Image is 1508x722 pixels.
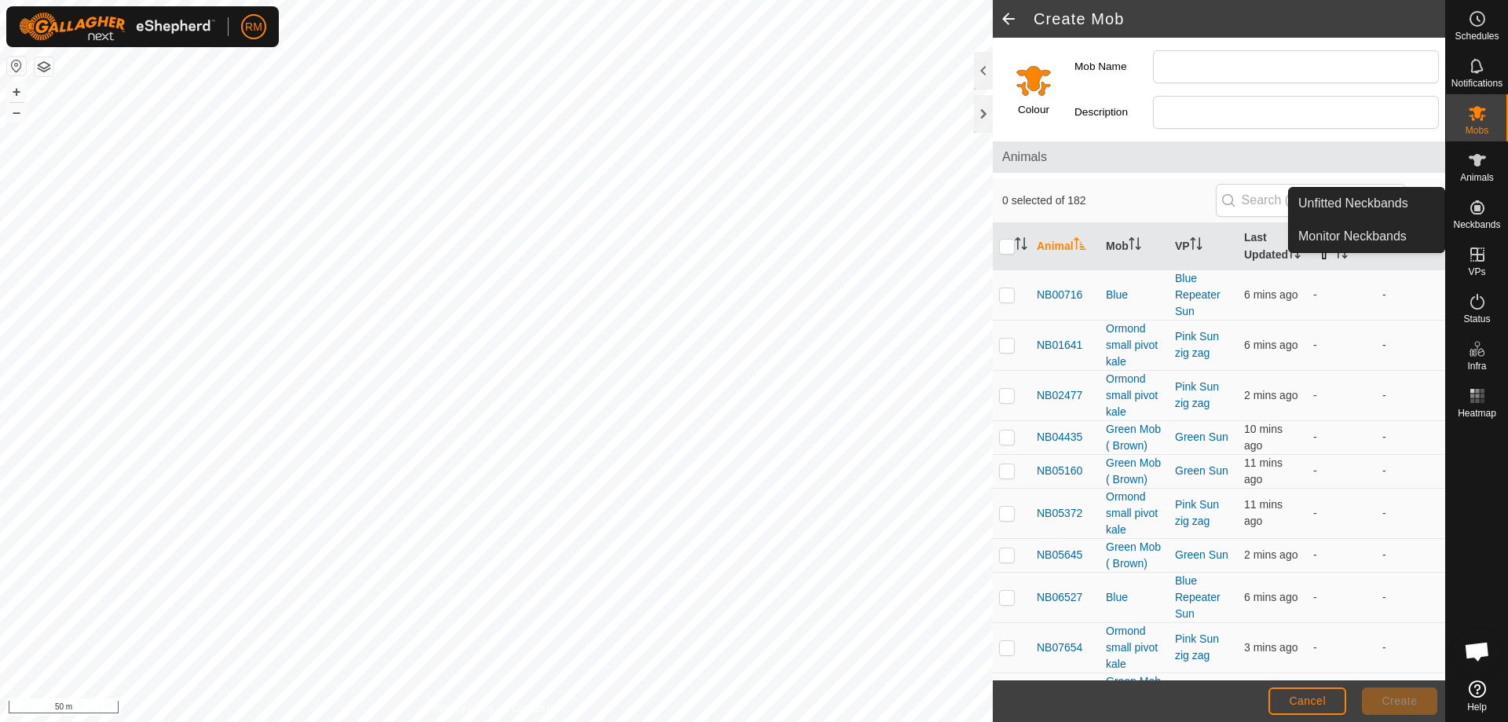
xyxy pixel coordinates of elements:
[1446,674,1508,718] a: Help
[1460,173,1494,182] span: Animals
[1468,267,1485,277] span: VPs
[1376,320,1445,370] td: -
[1307,572,1376,622] td: -
[1454,628,1501,675] div: Open chat
[1175,632,1219,662] a: Pink Sun zig zag
[1175,498,1219,527] a: Pink Sun zig zag
[1106,673,1162,706] div: Green Mob ( Brown)
[7,82,26,101] button: +
[1244,641,1298,654] span: 6 Oct 2025, 7:02 am
[1307,673,1376,706] td: -
[1175,574,1221,620] a: Blue Repeater Sun
[1376,488,1445,538] td: -
[1307,420,1376,454] td: -
[1106,421,1162,454] div: Green Mob ( Brown)
[1244,389,1298,401] span: 6 Oct 2025, 7:03 am
[1106,489,1162,538] div: Ormond small pivot kale
[1244,456,1283,486] span: 6 Oct 2025, 6:54 am
[512,702,558,716] a: Contact Us
[1037,640,1082,656] span: NB07654
[1289,188,1444,219] a: Unfitted Neckbands
[1037,429,1082,445] span: NB04435
[1307,370,1376,420] td: -
[7,103,26,122] button: –
[1458,409,1496,418] span: Heatmap
[1244,423,1283,452] span: 6 Oct 2025, 6:54 am
[1037,287,1082,303] span: NB00716
[1190,240,1202,252] p-sorticon: Activate to sort
[1216,184,1406,217] input: Search (S)
[1015,240,1027,252] p-sorticon: Activate to sort
[1244,339,1298,351] span: 6 Oct 2025, 6:59 am
[1106,371,1162,420] div: Ormond small pivot kale
[1376,673,1445,706] td: -
[1376,269,1445,320] td: -
[1307,622,1376,673] td: -
[1037,387,1082,404] span: NB02477
[245,19,262,35] span: RM
[1466,126,1488,135] span: Mobs
[35,57,53,76] button: Map Layers
[1030,223,1100,270] th: Animal
[1002,148,1436,167] span: Animals
[1467,702,1487,712] span: Help
[1034,9,1445,28] h2: Create Mob
[1037,337,1082,354] span: NB01641
[1106,455,1162,488] div: Green Mob ( Brown)
[1175,330,1219,359] a: Pink Sun zig zag
[1307,538,1376,572] td: -
[1467,361,1486,371] span: Infra
[7,57,26,75] button: Reset Map
[1074,50,1153,83] label: Mob Name
[1298,194,1408,213] span: Unfitted Neckbands
[1074,240,1086,252] p-sorticon: Activate to sort
[1175,380,1219,409] a: Pink Sun zig zag
[434,702,493,716] a: Privacy Policy
[1307,269,1376,320] td: -
[1074,96,1153,129] label: Description
[1238,223,1307,270] th: Last Updated
[1307,454,1376,488] td: -
[1298,227,1407,246] span: Monitor Neckbands
[1106,623,1162,673] div: Ormond small pivot kale
[1268,687,1346,715] button: Cancel
[1175,431,1228,443] a: Green Sun
[1376,622,1445,673] td: -
[1106,321,1162,370] div: Ormond small pivot kale
[1376,538,1445,572] td: -
[1244,548,1298,561] span: 6 Oct 2025, 7:03 am
[1376,572,1445,622] td: -
[1307,488,1376,538] td: -
[1106,539,1162,572] div: Green Mob ( Brown)
[1463,314,1490,324] span: Status
[1106,589,1162,606] div: Blue
[1244,498,1283,527] span: 6 Oct 2025, 6:54 am
[1376,420,1445,454] td: -
[1307,320,1376,370] td: -
[1289,221,1444,252] a: Monitor Neckbands
[1244,591,1298,603] span: 6 Oct 2025, 6:59 am
[1175,272,1221,317] a: Blue Repeater Sun
[1376,454,1445,488] td: -
[1037,547,1082,563] span: NB05645
[19,13,215,41] img: Gallagher Logo
[1244,288,1298,301] span: 6 Oct 2025, 6:59 am
[1100,223,1169,270] th: Mob
[1289,695,1326,707] span: Cancel
[1362,687,1437,715] button: Create
[1129,240,1141,252] p-sorticon: Activate to sort
[1106,287,1162,303] div: Blue
[1376,370,1445,420] td: -
[1288,248,1301,261] p-sorticon: Activate to sort
[1175,548,1228,561] a: Green Sun
[1335,248,1348,261] p-sorticon: Activate to sort
[1018,102,1049,118] label: Colour
[1037,505,1082,522] span: NB05372
[1037,589,1082,606] span: NB06527
[1037,463,1082,479] span: NB05160
[1169,223,1238,270] th: VP
[1455,31,1499,41] span: Schedules
[1175,464,1228,477] a: Green Sun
